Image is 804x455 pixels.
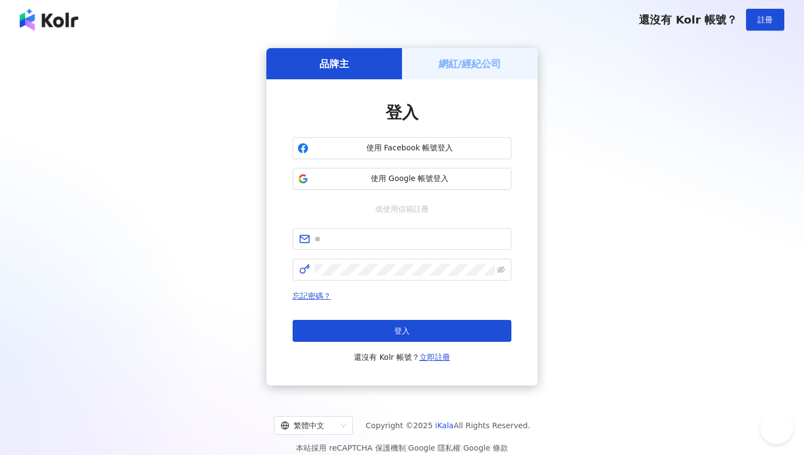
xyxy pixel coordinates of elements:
a: iKala [435,421,454,430]
span: | [461,444,463,452]
span: 使用 Google 帳號登入 [313,173,506,184]
iframe: Help Scout Beacon - Open [760,411,793,444]
span: Copyright © 2025 All Rights Reserved. [366,419,531,432]
span: 登入 [386,103,418,122]
img: logo [20,9,78,31]
div: 繁體中文 [281,417,336,434]
button: 註冊 [746,9,784,31]
span: 註冊 [758,15,773,24]
span: 或使用信箱註冊 [368,203,436,215]
span: 還沒有 Kolr 帳號？ [639,13,737,26]
a: 立即註冊 [420,353,450,361]
button: 使用 Google 帳號登入 [293,168,511,190]
button: 使用 Facebook 帳號登入 [293,137,511,159]
button: 登入 [293,320,511,342]
span: 使用 Facebook 帳號登入 [313,143,506,154]
span: 本站採用 reCAPTCHA 保護機制 [296,441,508,454]
span: 登入 [394,326,410,335]
h5: 網紅/經紀公司 [439,57,502,71]
a: Google 隱私權 [408,444,461,452]
span: eye-invisible [497,266,505,273]
a: 忘記密碼？ [293,291,331,300]
a: Google 條款 [463,444,508,452]
span: 還沒有 Kolr 帳號？ [354,351,450,364]
h5: 品牌主 [319,57,349,71]
span: | [406,444,409,452]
